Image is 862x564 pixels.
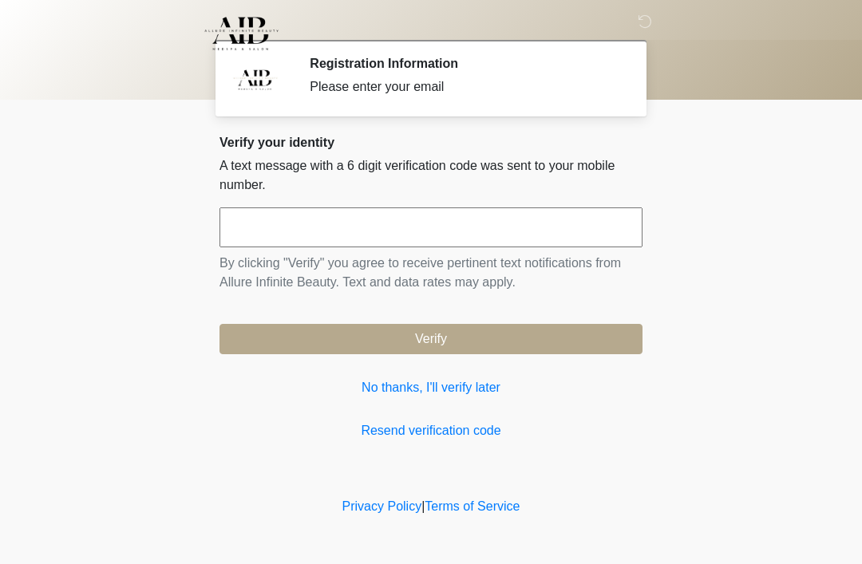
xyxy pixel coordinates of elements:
[219,135,643,150] h2: Verify your identity
[231,56,279,104] img: Agent Avatar
[219,254,643,292] p: By clicking "Verify" you agree to receive pertinent text notifications from Allure Infinite Beaut...
[219,421,643,440] a: Resend verification code
[421,499,425,513] a: |
[310,77,619,97] div: Please enter your email
[219,324,643,354] button: Verify
[425,499,520,513] a: Terms of Service
[219,156,643,195] p: A text message with a 6 digit verification code was sent to your mobile number.
[342,499,422,513] a: Privacy Policy
[219,378,643,397] a: No thanks, I'll verify later
[204,12,279,55] img: Allure Infinite Beauty Logo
